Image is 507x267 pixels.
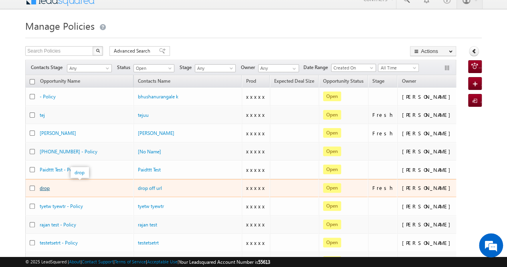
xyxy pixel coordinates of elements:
[323,147,341,156] span: Open
[133,64,174,72] a: Open
[138,167,161,173] a: Paidttt Test
[258,259,270,265] span: 55613
[402,148,454,155] div: [PERSON_NAME]
[372,130,394,137] div: Fresh
[138,203,164,209] a: tyetw tyewtr
[410,46,456,56] button: Actions
[402,221,454,228] div: [PERSON_NAME]
[138,112,149,118] a: tejuu
[246,93,266,100] div: xxxxx
[303,64,331,71] span: Date Range
[109,208,145,219] em: Start Chat
[323,183,341,193] span: Open
[402,111,454,118] div: [PERSON_NAME]
[246,239,266,247] div: xxxxx
[14,42,34,53] img: d_60004797649_company_0_60004797649
[67,65,109,72] span: Any
[323,128,341,138] span: Open
[402,78,416,84] span: Owner
[42,42,135,53] div: Chat with us now
[117,64,133,71] span: Status
[270,77,318,87] a: Expected Deal Size
[180,64,195,71] span: Stage
[402,239,454,247] div: [PERSON_NAME]
[69,259,81,264] a: About
[372,184,394,192] div: Fresh
[402,130,454,137] div: [PERSON_NAME]
[331,64,376,72] a: Created On
[323,201,341,211] span: Open
[378,64,416,71] span: All Time
[40,222,76,228] a: rajan test - Policy
[96,49,100,53] img: Search
[246,78,256,84] span: Prod
[25,19,95,32] span: Manage Policies
[402,93,454,100] div: [PERSON_NAME]
[31,64,66,71] span: Contacts Stage
[40,112,45,118] a: tej
[246,184,266,192] div: xxxxx
[241,64,258,71] span: Owner
[323,256,341,266] span: Open
[323,165,341,174] span: Open
[323,220,341,229] span: Open
[402,166,454,173] div: [PERSON_NAME]
[40,94,56,100] a: - Policy
[138,240,159,246] a: testetsetrt
[246,111,266,118] div: xxxxx
[195,64,236,72] a: Any
[246,221,266,228] div: xxxxx
[378,64,419,72] a: All Time
[246,148,266,155] div: xxxxx
[179,259,270,265] span: Your Leadsquared Account Number is
[134,77,174,87] span: Contacts Name
[36,77,84,87] a: Opportunity Name
[40,203,83,209] a: tyetw tyewtr - Policy
[323,110,341,120] span: Open
[75,169,85,175] a: drop
[323,238,341,247] span: Open
[323,92,341,101] span: Open
[138,149,161,155] a: [No Name]
[40,149,97,155] a: [PHONE_NUMBER] - Policy
[402,184,454,192] div: [PERSON_NAME]
[114,47,153,55] span: Advanced Search
[147,259,178,264] a: Acceptable Use
[40,185,50,191] a: drop
[368,77,388,87] a: Stage
[30,79,35,84] input: Check all records
[331,64,373,71] span: Created On
[195,65,233,72] span: Any
[25,258,270,266] span: © 2025 LeadSquared | | | | |
[131,4,151,23] div: Minimize live chat window
[82,259,113,264] a: Contact Support
[40,240,78,246] a: testetsetrt - Policy
[40,78,80,84] span: Opportunity Name
[138,94,178,100] a: bhushanurangale k
[372,78,384,84] span: Stage
[40,167,80,173] a: Paidttt Test - Policy
[402,203,454,210] div: [PERSON_NAME]
[67,64,112,72] a: Any
[246,203,266,210] div: xxxxx
[138,185,162,191] a: drop off url
[40,130,76,136] a: [PERSON_NAME]
[246,166,266,173] div: xxxxx
[138,130,174,136] a: [PERSON_NAME]
[372,111,394,118] div: Fresh
[10,74,146,202] textarea: Type your message and hit 'Enter'
[246,130,266,137] div: xxxxx
[288,65,298,73] a: Show All Items
[138,222,157,228] a: rajan test
[115,259,146,264] a: Terms of Service
[274,78,314,84] span: Expected Deal Size
[319,77,368,87] a: Opportunity Status
[134,65,172,72] span: Open
[258,64,299,72] input: Type to Search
